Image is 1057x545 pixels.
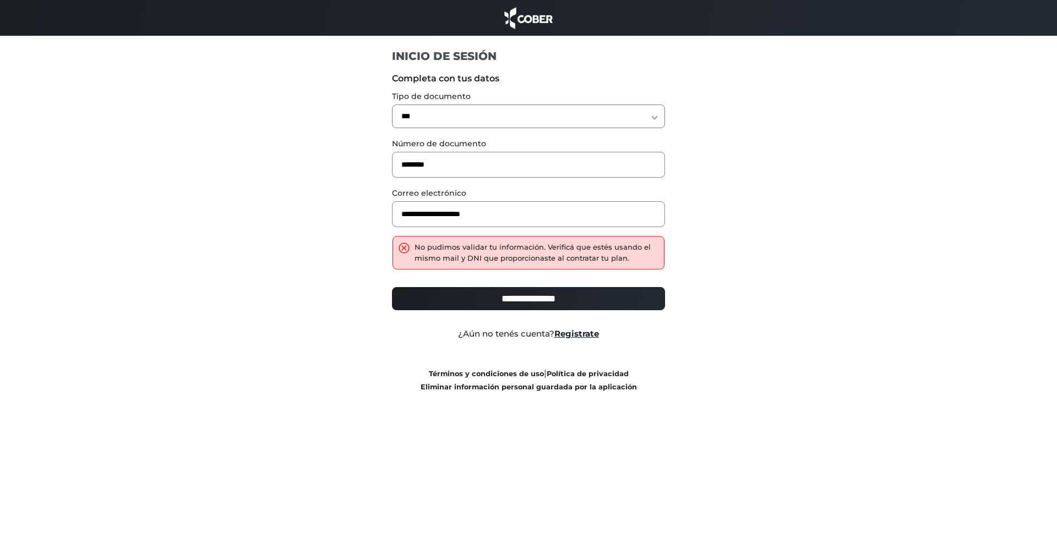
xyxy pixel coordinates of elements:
[384,328,674,340] div: ¿Aún no tenés cuenta?
[392,72,666,85] label: Completa con tus datos
[421,383,637,391] a: Eliminar información personal guardada por la aplicación
[502,5,555,30] img: cober_marca.png
[392,49,666,63] h1: INICIO DE SESIÓN
[429,370,544,378] a: Términos y condiciones de uso
[392,138,666,150] label: Número de documento
[384,367,674,393] div: |
[554,328,599,339] a: Registrate
[392,188,666,199] label: Correo electrónico
[415,242,659,263] div: No pudimos validar tu información. Verificá que estés usando el mismo mail y DNI que proporcionas...
[392,91,666,102] label: Tipo de documento
[547,370,629,378] a: Política de privacidad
